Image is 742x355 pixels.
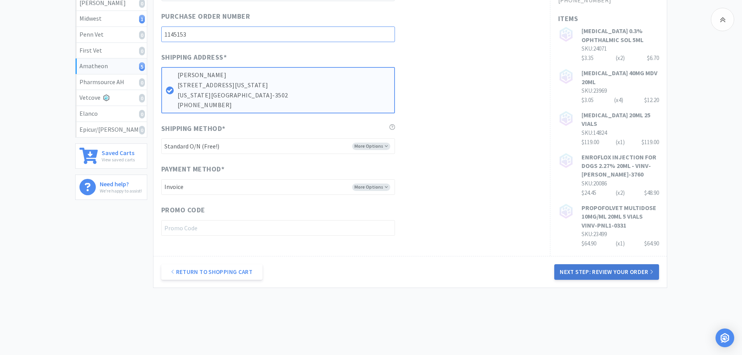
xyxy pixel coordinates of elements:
[79,109,143,119] div: Elanco
[76,43,147,59] a: First Vet0
[716,329,734,347] div: Open Intercom Messenger
[582,129,607,136] span: SKU: 14824
[102,148,135,156] h6: Saved Carts
[582,138,659,147] div: $119.00
[76,90,147,106] a: Vetcove0
[139,126,145,134] i: 0
[558,26,574,42] img: no_image.png
[616,239,625,248] div: (x 1 )
[582,153,659,179] h3: ENROFLOX INJECTION FOR DOGS 2.27% 20ML - VINV-[PERSON_NAME]-3760
[647,53,659,63] div: $6.70
[79,93,143,103] div: Vetcove
[100,179,142,187] h6: Need help?
[139,47,145,55] i: 0
[582,239,659,248] div: $64.90
[102,156,135,163] p: View saved carts
[161,26,395,42] input: Purchase Order Number
[582,87,607,94] span: SKU: 23969
[582,53,659,63] div: $3.35
[76,27,147,43] a: Penn Vet0
[558,69,574,84] img: no_image.png
[644,188,659,198] div: $48.90
[558,111,574,126] img: no_image.png
[616,53,625,63] div: (x 2 )
[178,101,232,109] gu-sc-dial: Click to Connect 7192607141
[76,122,147,138] a: Epicur/[PERSON_NAME]0
[161,164,225,175] span: Payment Method *
[644,95,659,105] div: $12.20
[79,61,143,71] div: Amatheon
[582,45,607,52] span: SKU: 24071
[76,11,147,27] a: Midwest1
[582,180,607,187] span: SKU: 20086
[614,95,623,105] div: (x 4 )
[161,220,395,236] input: Promo Code
[161,11,250,22] span: Purchase Order Number
[139,62,145,71] i: 5
[558,13,659,25] h1: Items
[161,264,263,280] a: Return to Shopping Cart
[554,264,659,280] button: Next Step: Review Your Order
[558,153,574,168] img: no_image.png
[139,31,145,39] i: 0
[644,239,659,248] div: $64.90
[178,90,390,101] p: [US_STATE][GEOGRAPHIC_DATA]-3502
[582,95,659,105] div: $3.05
[582,230,607,238] span: SKU: 23499
[139,15,145,23] i: 1
[139,78,145,87] i: 0
[582,111,659,128] h3: [MEDICAL_DATA] 20ML 25 VIALS
[582,69,659,86] h3: [MEDICAL_DATA] 40MG MDV 20ML
[161,205,205,216] span: Promo Code
[582,188,659,198] div: $24.45
[178,80,390,90] p: [STREET_ADDRESS][US_STATE]
[582,26,659,44] h3: [MEDICAL_DATA] 0.3% OPHTHALMIC SOL 5ML
[79,14,143,24] div: Midwest
[161,123,226,134] span: Shipping Method *
[558,203,574,219] img: no_image.png
[79,30,143,40] div: Penn Vet
[642,138,659,147] div: $119.00
[79,77,143,87] div: Pharmsource AH
[582,203,659,230] h3: PROPOFOLVET MULTIDOSE 10MG/ML 20ML 5 VIALS VINV-PNL1-0331
[76,58,147,74] a: Amatheon5
[139,94,145,102] i: 0
[616,138,625,147] div: (x 1 )
[616,188,625,198] div: (x 2 )
[79,125,143,135] div: Epicur/[PERSON_NAME]
[100,187,142,194] p: We're happy to assist!
[76,74,147,90] a: Pharmsource AH0
[75,143,147,169] a: Saved CartsView saved carts
[161,52,227,63] span: Shipping Address *
[139,110,145,118] i: 0
[178,70,390,80] p: [PERSON_NAME]
[79,46,143,56] div: First Vet
[76,106,147,122] a: Elanco0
